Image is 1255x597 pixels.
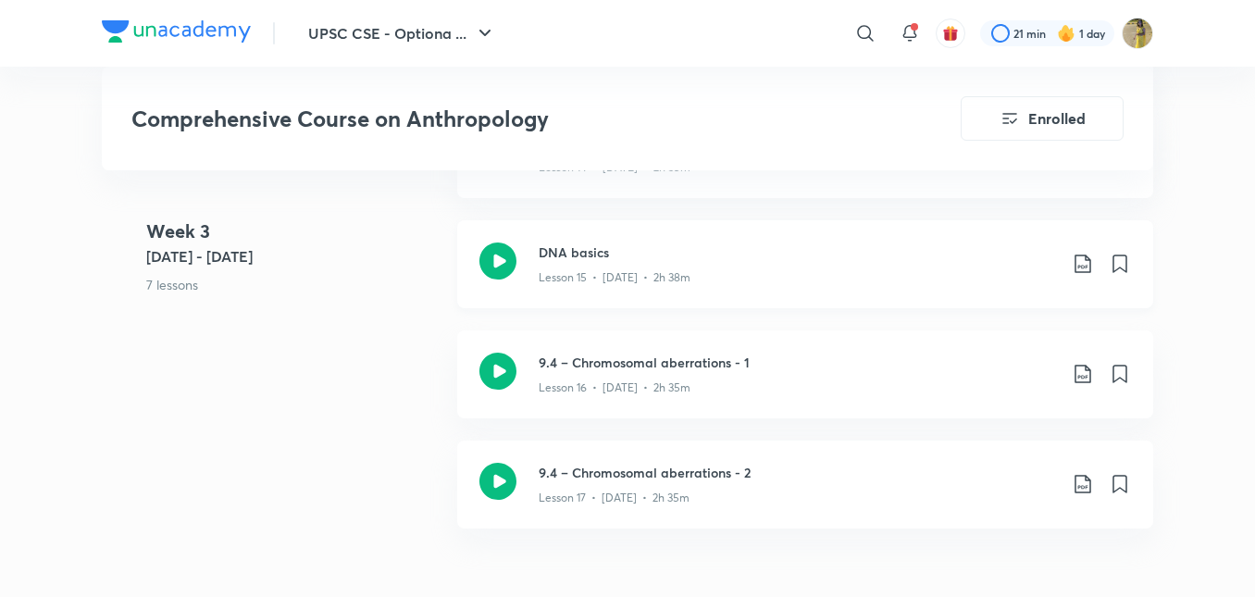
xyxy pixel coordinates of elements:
[539,353,1057,372] h3: 9.4 – Chromosomal aberrations - 1
[297,15,507,52] button: UPSC CSE - Optiona ...
[102,20,251,43] img: Company Logo
[961,96,1124,141] button: Enrolled
[146,275,442,294] p: 7 lessons
[457,330,1153,441] a: 9.4 – Chromosomal aberrations - 1Lesson 16 • [DATE] • 2h 35m
[539,463,1057,482] h3: 9.4 – Chromosomal aberrations - 2
[457,220,1153,330] a: DNA basicsLesson 15 • [DATE] • 2h 38m
[146,245,442,267] h5: [DATE] - [DATE]
[457,441,1153,551] a: 9.4 – Chromosomal aberrations - 2Lesson 17 • [DATE] • 2h 35m
[539,269,690,286] p: Lesson 15 • [DATE] • 2h 38m
[539,490,690,506] p: Lesson 17 • [DATE] • 2h 35m
[942,25,959,42] img: avatar
[539,243,1057,262] h3: DNA basics
[1057,24,1075,43] img: streak
[1122,18,1153,49] img: pallavi
[146,218,442,245] h4: Week 3
[539,379,690,396] p: Lesson 16 • [DATE] • 2h 35m
[936,19,965,48] button: avatar
[131,106,856,132] h3: Comprehensive Course on Anthropology
[102,20,251,47] a: Company Logo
